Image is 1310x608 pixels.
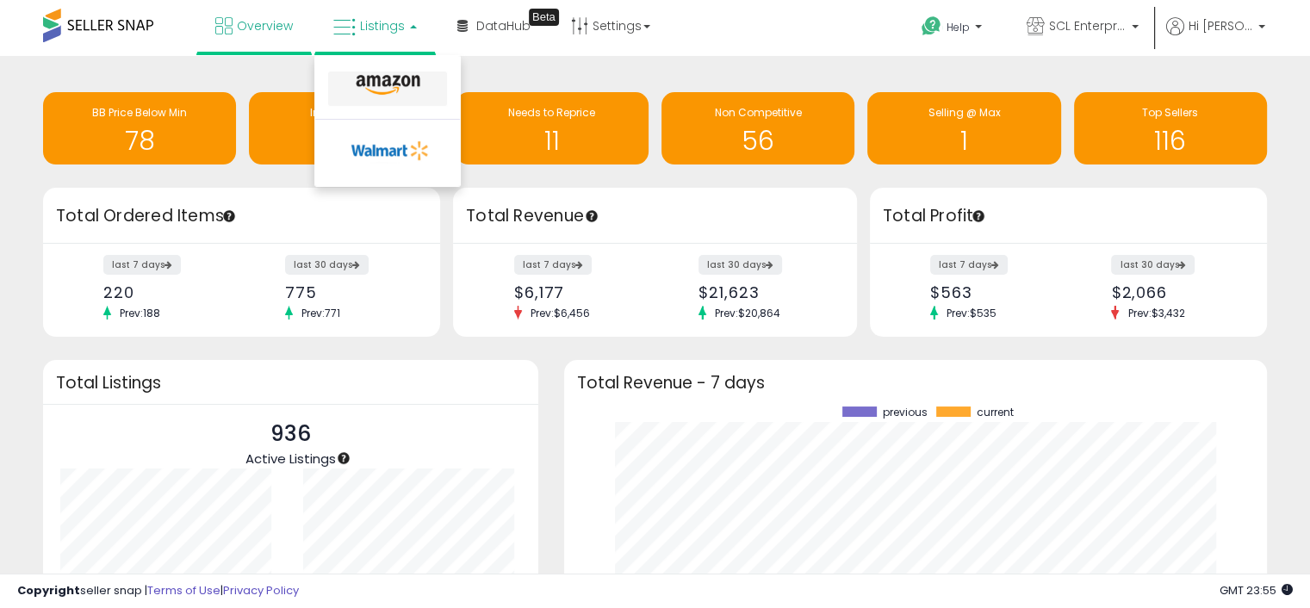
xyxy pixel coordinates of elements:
[56,204,427,228] h3: Total Ordered Items
[876,127,1052,155] h1: 1
[464,127,640,155] h1: 11
[476,17,531,34] span: DataHub
[706,306,789,320] span: Prev: $20,864
[43,92,236,164] a: BB Price Below Min 78
[1142,105,1198,120] span: Top Sellers
[52,127,227,155] h1: 78
[245,418,336,450] p: 936
[584,208,599,224] div: Tooltip anchor
[883,406,928,419] span: previous
[310,105,382,120] span: Inventory Age
[522,306,599,320] span: Prev: $6,456
[56,376,525,389] h3: Total Listings
[698,283,827,301] div: $21,623
[245,450,336,468] span: Active Listings
[111,306,169,320] span: Prev: 188
[103,255,181,275] label: last 7 days
[1111,255,1195,275] label: last 30 days
[715,105,802,120] span: Non Competitive
[1049,17,1127,34] span: SCL Enterprises
[947,20,970,34] span: Help
[883,204,1254,228] h3: Total Profit
[293,306,349,320] span: Prev: 771
[977,406,1014,419] span: current
[867,92,1060,164] a: Selling @ Max 1
[147,582,220,599] a: Terms of Use
[508,105,595,120] span: Needs to Reprice
[223,582,299,599] a: Privacy Policy
[971,208,986,224] div: Tooltip anchor
[336,450,351,466] div: Tooltip anchor
[1166,17,1265,56] a: Hi [PERSON_NAME]
[1189,17,1253,34] span: Hi [PERSON_NAME]
[1119,306,1193,320] span: Prev: $3,432
[360,17,405,34] span: Listings
[1083,127,1258,155] h1: 116
[938,306,1005,320] span: Prev: $535
[17,583,299,599] div: seller snap | |
[930,255,1008,275] label: last 7 days
[908,3,999,56] a: Help
[698,255,782,275] label: last 30 days
[928,105,1000,120] span: Selling @ Max
[514,283,643,301] div: $6,177
[92,105,187,120] span: BB Price Below Min
[577,376,1254,389] h3: Total Revenue - 7 days
[249,92,442,164] a: Inventory Age 0
[1111,283,1236,301] div: $2,066
[1220,582,1293,599] span: 2025-09-8 23:55 GMT
[285,255,369,275] label: last 30 days
[103,283,228,301] div: 220
[17,582,80,599] strong: Copyright
[661,92,854,164] a: Non Competitive 56
[514,255,592,275] label: last 7 days
[466,204,844,228] h3: Total Revenue
[221,208,237,224] div: Tooltip anchor
[529,9,559,26] div: Tooltip anchor
[930,283,1055,301] div: $563
[1074,92,1267,164] a: Top Sellers 116
[258,127,433,155] h1: 0
[921,16,942,37] i: Get Help
[285,283,410,301] div: 775
[237,17,293,34] span: Overview
[456,92,649,164] a: Needs to Reprice 11
[670,127,846,155] h1: 56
